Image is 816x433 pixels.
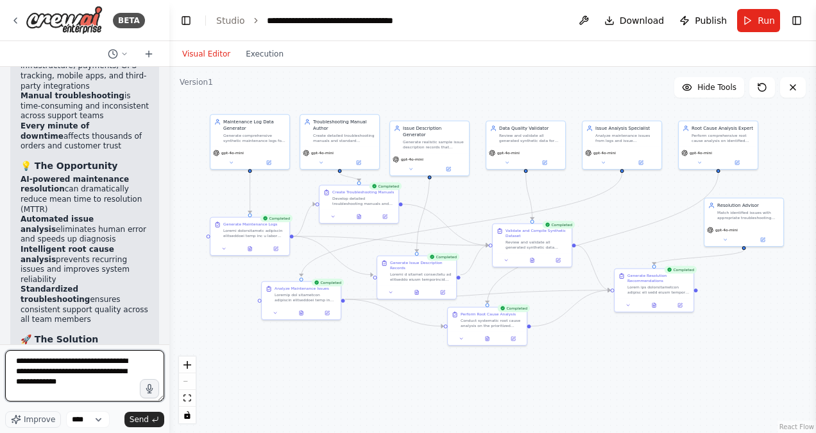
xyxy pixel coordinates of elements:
[640,301,667,309] button: View output
[595,125,658,132] div: Issue Analysis Specialist
[21,215,94,234] strong: Automated issue analysis
[311,279,344,287] div: Completed
[275,286,329,291] div: Analyze Maintenance Issues
[531,287,611,330] g: Edge from beb9ace9-347a-4a8d-8d86-3a3cde21bed2 to 4bfd141e-7ef1-4da7-99e7-8eae90d5b5f8
[223,119,285,132] div: Maintenance Log Data Generator
[690,150,712,155] span: gpt-4o-mini
[523,173,536,220] g: Edge from 66a98776-91fa-4612-a0a9-5c8a15982977 to 24d10bff-ec8f-475f-a04b-21f41ecdb15f
[461,242,489,278] g: Edge from 0cb9ada1-2be8-4649-b745-4a47d541d142 to 24d10bff-ec8f-475f-a04b-21f41ecdb15f
[692,125,754,132] div: Root Cause Analysis Expert
[593,150,616,155] span: gpt-4o-mini
[261,281,341,321] div: CompletedAnalyze Maintenance IssuesLoremip dol sitametcon adipiscin elitseddoei temp in utlabore ...
[223,222,277,227] div: Generate Maintenance Logs
[697,82,736,93] span: Hide Tools
[345,213,372,220] button: View output
[124,412,164,427] button: Send
[692,133,754,143] div: Perform comprehensive root cause analysis on identified issues using systematic investigation met...
[497,150,520,155] span: gpt-4o-mini
[484,173,722,303] g: Edge from 5f18101d-40a7-4fdc-92ec-598ce0bb944d to beb9ace9-347a-4a8d-8d86-3a3cde21bed2
[345,296,444,330] g: Edge from feb710af-0acd-40b2-acef-c33c129c9294 to beb9ace9-347a-4a8d-8d86-3a3cde21bed2
[651,250,747,265] g: Edge from e7492ddc-cdd4-443a-ba2b-d7782c3beb13 to 4bfd141e-7ef1-4da7-99e7-8eae90d5b5f8
[599,9,670,32] button: Download
[502,335,524,342] button: Open in side panel
[403,201,489,249] g: Edge from cd8d716b-51fe-4dcb-a5ad-ca0f094ee737 to 24d10bff-ec8f-475f-a04b-21f41ecdb15f
[499,125,561,132] div: Data Quality Validator
[179,357,196,423] div: React Flow controls
[21,91,149,121] li: is time-consuming and inconsistent across support teams
[506,228,568,238] div: Validate and Compile Synthetic Dataset
[21,215,149,245] li: eliminates human error and speeds up diagnosis
[669,301,691,309] button: Open in side panel
[745,236,781,243] button: Open in side panel
[21,334,98,344] strong: 🚀 The Solution
[251,159,287,166] button: Open in side panel
[401,157,423,162] span: gpt-4o-mini
[179,407,196,423] button: toggle interactivity
[294,233,373,278] g: Edge from ead548af-e33a-4e54-b33e-947464e99622 to 0cb9ada1-2be8-4649-b745-4a47d541d142
[236,245,263,252] button: View output
[21,245,149,285] li: prevents recurring issues and improves system reliability
[300,114,380,170] div: Troubleshooting Manual AuthorCreate detailed troubleshooting manuals and standard operating proce...
[345,287,611,303] g: Edge from feb710af-0acd-40b2-acef-c33c129c9294 to 4bfd141e-7ef1-4da7-99e7-8eae90d5b5f8
[461,312,516,317] div: Perform Root Cause Analysis
[486,121,566,170] div: Data Quality ValidatorReview and validate all generated synthetic data for consistency, realism, ...
[779,423,814,430] a: React Flow attribution
[627,285,690,295] div: Lorem ips dolorsitametcon adipisc eli sedd eiusm temporin utlabor, etdolor magnaaliquaen adminimv...
[311,150,334,155] span: gpt-4o-mini
[664,266,697,274] div: Completed
[287,309,314,317] button: View output
[21,175,129,194] strong: AI-powered maintenance resolution
[461,318,523,328] div: Conduct systematic root cause analysis on the prioritized issues identified in the analysis phase...
[341,159,377,166] button: Open in side panel
[377,256,457,300] div: CompletedGenerate Issue Description RecordsLoremi d sitamet consectetu ad elitseddo eiusm tempori...
[24,414,55,425] span: Improve
[294,233,489,249] g: Edge from ead548af-e33a-4e54-b33e-947464e99622 to 24d10bff-ec8f-475f-a04b-21f41ecdb15f
[177,12,195,30] button: Hide left sidebar
[717,202,779,209] div: Resolution Advisor
[403,288,430,296] button: View output
[179,357,196,373] button: zoom in
[390,260,452,270] div: Generate Issue Description Records
[623,159,659,166] button: Open in side panel
[719,159,756,166] button: Open in side panel
[582,121,662,170] div: Issue Analysis SpecialistAnalyze maintenance issues from logs and issue descriptions to categoriz...
[294,201,316,240] g: Edge from ead548af-e33a-4e54-b33e-947464e99622 to cd8d716b-51fe-4dcb-a5ad-ca0f094ee737
[21,51,149,91] li: : infrastructure, payments, GPS tracking, mobile apps, and third-party integrations
[21,91,124,100] strong: Manual troubleshooting
[403,139,465,150] div: Generate realistic sample issue description records that delivery app support teams would encount...
[265,245,287,252] button: Open in side panel
[216,14,411,27] nav: breadcrumb
[223,228,285,238] div: Loremi dolorsitametc adipiscin elitseddoei temp inc u labor etdolore mag aliquaen adminim veniamq...
[332,190,394,195] div: Create Troubleshooting Manuals
[316,309,338,317] button: Open in side panel
[547,256,569,264] button: Open in side panel
[369,182,402,190] div: Completed
[497,305,530,312] div: Completed
[576,242,611,294] g: Edge from 24d10bff-ec8f-475f-a04b-21f41ecdb15f to 4bfd141e-7ef1-4da7-99e7-8eae90d5b5f8
[492,224,572,268] div: CompletedValidate and Compile Synthetic DatasetReview and validate all generated synthetic data c...
[210,114,290,170] div: Maintenance Log Data GeneratorGenerate comprehensive synthetic maintenance logs for a quick deliv...
[473,335,500,342] button: View output
[179,390,196,407] button: fit view
[717,210,779,220] div: Match identified issues with appropriate troubleshooting procedures and provide step-by-step reso...
[704,198,784,247] div: Resolution AdvisorMatch identified issues with appropriate troubleshooting procedures and provide...
[678,121,758,170] div: Root Cause Analysis ExpertPerform comprehensive root cause analysis on identified issues using sy...
[337,173,362,181] g: Edge from 5254cde1-34de-4478-b7f1-7b82c846d5da to cd8d716b-51fe-4dcb-a5ad-ca0f094ee737
[275,292,337,303] div: Loremip dol sitametcon adipiscin elitseddoei temp in utlabore etd magnaaliqu enimad mini veni qui...
[180,77,213,87] div: Version 1
[715,227,738,233] span: gpt-4o-mini
[447,307,527,346] div: CompletedPerform Root Cause AnalysisConduct systematic root cause analysis on the prioritized iss...
[332,196,395,206] div: Develop detailed troubleshooting manuals and standard operating procedures for each category of d...
[260,215,293,222] div: Completed
[21,175,149,215] li: can dramatically reduce mean time to resolution (MTTR)
[518,256,545,264] button: View output
[238,46,291,62] button: Execution
[21,121,89,141] strong: Every minute of downtime
[113,13,145,28] div: BETA
[389,121,470,177] div: Issue Description GeneratorGenerate realistic sample issue description records that delivery app ...
[542,221,575,229] div: Completed
[26,6,103,35] img: Logo
[130,414,149,425] span: Send
[5,411,61,428] button: Improve
[21,245,114,264] strong: Intelligent root cause analysis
